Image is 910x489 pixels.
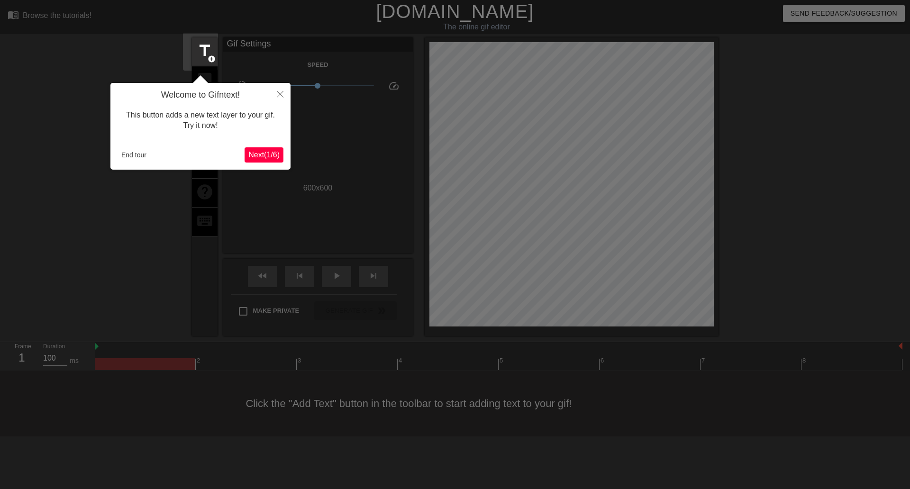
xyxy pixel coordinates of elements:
button: Next [245,147,283,163]
div: This button adds a new text layer to your gif. Try it now! [118,100,283,141]
button: End tour [118,148,150,162]
button: Close [270,83,291,105]
span: Next ( 1 / 6 ) [248,151,280,159]
h4: Welcome to Gifntext! [118,90,283,100]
